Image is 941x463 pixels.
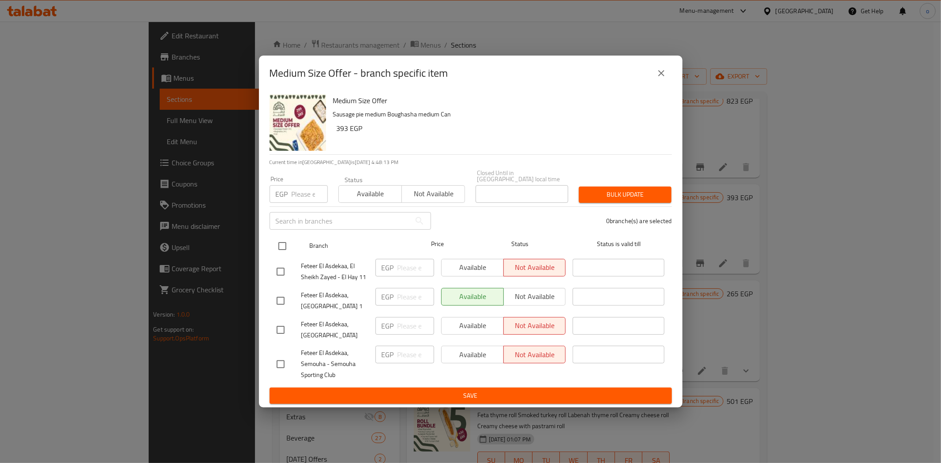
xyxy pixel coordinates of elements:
input: Please enter price [397,317,434,335]
span: Save [277,390,665,401]
h6: 393 EGP [337,122,665,134]
img: Medium Size Offer [270,94,326,151]
span: Feteer El Asdekaa, Semouha - Semouha Sporting Club [301,347,368,381]
span: Feteer El Asdekaa, [GEOGRAPHIC_DATA] 1 [301,290,368,312]
p: EGP [382,321,394,331]
span: Status is valid till [573,239,664,250]
button: close [651,63,672,84]
span: Status [474,239,566,250]
p: Current time in [GEOGRAPHIC_DATA] is [DATE] 4:48:13 PM [270,158,672,166]
span: Bulk update [586,189,664,200]
span: Available [342,187,398,200]
span: Not available [405,187,461,200]
button: Available [338,185,402,203]
span: Price [408,239,467,250]
span: Branch [309,240,401,251]
p: EGP [382,349,394,360]
span: Feteer El Asdekaa, El Sheikh Zayed - El Hay 11 [301,261,368,283]
p: EGP [276,189,288,199]
button: Not available [401,185,465,203]
p: EGP [382,262,394,273]
input: Please enter price [397,346,434,363]
input: Please enter price [397,288,434,306]
input: Please enter price [292,185,328,203]
input: Please enter price [397,259,434,276]
p: Sausage pie medium Boughasha medium Can [333,109,665,120]
h6: Medium Size Offer [333,94,665,107]
button: Save [270,388,672,404]
button: Bulk update [579,187,671,203]
span: Feteer El Asdekaa, [GEOGRAPHIC_DATA] [301,319,368,341]
h2: Medium Size Offer - branch specific item [270,66,448,80]
p: 0 branche(s) are selected [606,217,672,225]
input: Search in branches [270,212,411,230]
p: EGP [382,291,394,302]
